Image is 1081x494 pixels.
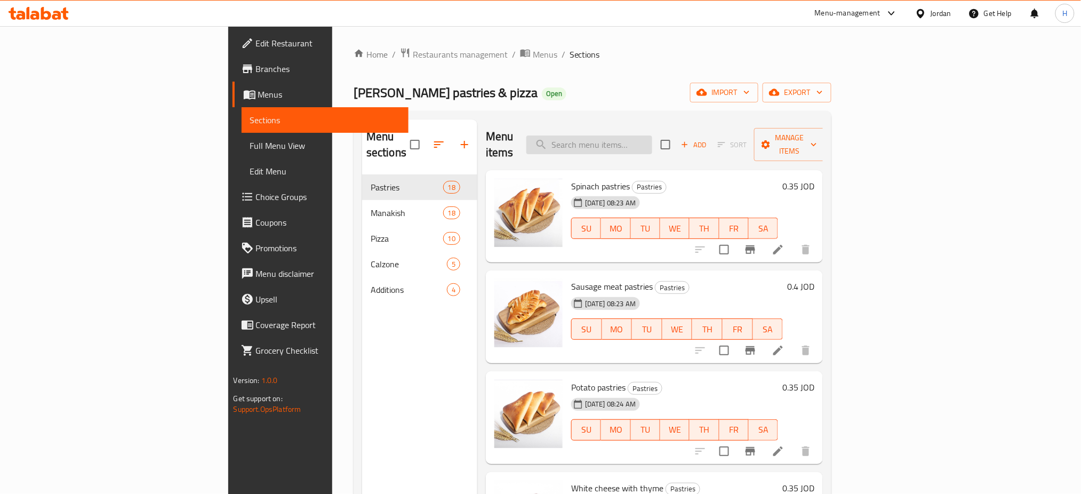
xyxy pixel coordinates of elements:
[1062,7,1067,19] span: H
[362,174,477,200] div: Pastries18
[754,128,826,161] button: Manage items
[692,318,723,340] button: TH
[719,218,749,239] button: FR
[362,277,477,302] div: Additions4
[738,439,763,464] button: Branch-specific-item
[256,344,401,357] span: Grocery Checklist
[793,338,819,363] button: delete
[354,47,832,61] nav: breadcrumb
[679,139,708,151] span: Add
[699,86,750,99] span: import
[444,234,460,244] span: 10
[724,422,744,437] span: FR
[690,419,719,441] button: TH
[371,232,443,245] span: Pizza
[763,131,817,158] span: Manage items
[494,279,563,347] img: Sausage meat pastries
[931,7,951,19] div: Jordan
[793,439,819,464] button: delete
[677,137,711,153] button: Add
[570,48,600,61] span: Sections
[371,283,447,296] span: Additions
[632,181,667,194] div: Pastries
[494,179,563,247] img: Spinach pastries
[793,237,819,262] button: delete
[694,221,715,236] span: TH
[256,242,401,254] span: Promotions
[753,221,774,236] span: SA
[636,322,658,337] span: TU
[542,87,566,100] div: Open
[632,318,662,340] button: TU
[576,322,598,337] span: SU
[233,235,409,261] a: Promotions
[443,232,460,245] div: items
[447,283,460,296] div: items
[711,137,754,153] span: Select section first
[632,181,666,193] span: Pastries
[581,299,640,309] span: [DATE] 08:23 AM
[605,221,626,236] span: MO
[772,344,784,357] a: Edit menu item
[655,282,689,294] span: Pastries
[601,218,630,239] button: MO
[233,82,409,107] a: Menus
[256,37,401,50] span: Edit Restaurant
[371,206,443,219] span: Manakish
[782,179,814,194] h6: 0.35 JOD
[562,48,565,61] li: /
[400,47,508,61] a: Restaurants management
[261,373,278,387] span: 1.0.0
[724,221,744,236] span: FR
[404,133,426,156] span: Select all sections
[447,285,460,295] span: 4
[362,226,477,251] div: Pizza10
[256,62,401,75] span: Branches
[815,7,880,20] div: Menu-management
[581,198,640,208] span: [DATE] 08:23 AM
[233,286,409,312] a: Upsell
[738,237,763,262] button: Branch-specific-item
[787,279,814,294] h6: 0.4 JOD
[713,440,735,463] span: Select to update
[426,132,452,157] span: Sort sections
[234,392,283,405] span: Get support on:
[628,383,662,395] span: Pastries
[772,243,784,256] a: Edit menu item
[233,56,409,82] a: Branches
[362,170,477,307] nav: Menu sections
[512,48,516,61] li: /
[250,114,401,126] span: Sections
[526,136,652,154] input: search
[753,318,783,340] button: SA
[782,380,814,395] h6: 0.35 JOD
[371,181,443,194] span: Pastries
[542,89,566,98] span: Open
[635,221,656,236] span: TU
[738,338,763,363] button: Branch-specific-item
[233,338,409,363] a: Grocery Checklist
[571,379,626,395] span: Potato pastries
[763,83,831,102] button: export
[576,422,597,437] span: SU
[233,312,409,338] a: Coverage Report
[242,158,409,184] a: Edit Menu
[362,200,477,226] div: Manakish18
[713,339,735,362] span: Select to update
[520,47,557,61] a: Menus
[234,373,260,387] span: Version:
[749,218,778,239] button: SA
[664,221,685,236] span: WE
[654,133,677,156] span: Select section
[606,322,628,337] span: MO
[447,259,460,269] span: 5
[664,422,685,437] span: WE
[571,278,653,294] span: Sausage meat pastries
[605,422,626,437] span: MO
[662,318,693,340] button: WE
[413,48,508,61] span: Restaurants management
[660,218,690,239] button: WE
